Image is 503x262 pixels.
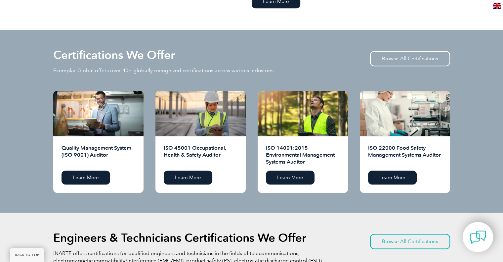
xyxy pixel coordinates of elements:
[470,229,486,245] img: contact-chat.png
[53,67,273,74] p: Exemplar Global offers over 40+ globally recognized certifications across various industries
[493,3,501,9] img: en
[53,233,306,243] h2: Engineers & Technicians Certifications We Offer
[368,144,442,166] h2: ISO 22000 Food Safety Management Systems Auditor
[62,144,135,166] h2: Quality Management System (ISO 9001) Auditor
[10,248,44,262] a: BACK TO TOP
[370,51,450,66] a: Browse All Certifications
[53,50,175,60] h2: Certifications We Offer
[164,144,237,166] h2: ISO 45001 Occupational, Health & Safety Auditor
[164,171,212,184] a: Learn More
[370,234,450,249] a: Browse All Certifications
[266,171,314,184] a: Learn More
[368,171,417,184] a: Learn More
[62,171,110,184] a: Learn More
[266,144,340,166] h2: ISO 14001:2015 Environmental Management Systems Auditor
